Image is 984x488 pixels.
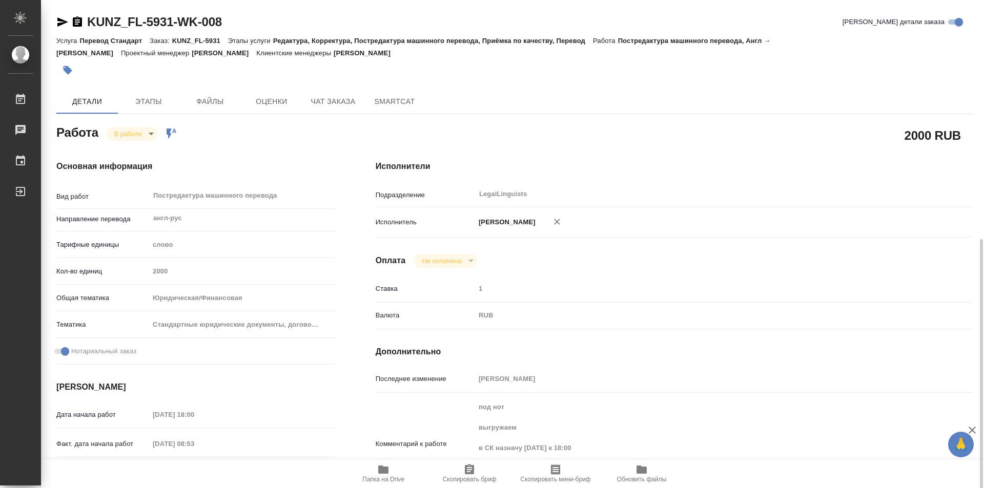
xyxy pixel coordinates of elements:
p: Вид работ [56,192,149,202]
button: Не оплачена [419,257,464,265]
button: 🙏 [948,432,974,457]
h2: 2000 RUB [905,126,961,144]
input: Пустое поле [149,436,239,451]
p: Работа [593,37,618,45]
span: [PERSON_NAME] детали заказа [843,17,945,27]
span: SmartCat [370,95,419,108]
div: слово [149,236,335,253]
span: Скопировать бриф [442,476,496,483]
span: Нотариальный заказ [71,346,136,356]
p: Комментарий к работе [376,439,475,449]
span: Скопировать мини-бриф [520,476,590,483]
button: В работе [111,130,145,138]
p: [PERSON_NAME] [192,49,256,57]
p: Клиентские менеджеры [256,49,334,57]
input: Пустое поле [475,371,923,386]
a: KUNZ_FL-5931-WK-008 [87,15,222,29]
button: Скопировать мини-бриф [512,459,599,488]
p: Дата начала работ [56,410,149,420]
p: Тематика [56,320,149,330]
span: Чат заказа [309,95,358,108]
p: Последнее изменение [376,374,475,384]
p: Ставка [376,284,475,294]
h4: [PERSON_NAME] [56,381,335,393]
h2: Работа [56,122,98,141]
button: Обновить файлы [599,459,685,488]
input: Пустое поле [475,281,923,296]
p: Подразделение [376,190,475,200]
p: Этапы услуги [228,37,273,45]
p: Кол-во единиц [56,266,149,277]
p: Перевод Стандарт [79,37,150,45]
p: Редактура, Корректура, Постредактура машинного перевода, Приёмка по качеству, Перевод [273,37,593,45]
button: Скопировать бриф [426,459,512,488]
span: Оценки [247,95,296,108]
button: Папка на Drive [340,459,426,488]
span: Детали [63,95,112,108]
p: Заказ: [150,37,172,45]
p: Факт. дата начала работ [56,439,149,449]
p: Исполнитель [376,217,475,227]
span: Папка на Drive [362,476,404,483]
h4: Оплата [376,254,406,267]
button: Скопировать ссылку для ЯМессенджера [56,16,69,28]
h4: Исполнители [376,160,973,173]
p: Тарифные единицы [56,240,149,250]
p: Проектный менеджер [121,49,192,57]
button: Удалить исполнителя [546,210,568,233]
span: Файлы [186,95,235,108]
span: 🙏 [952,434,970,455]
input: Пустое поле [149,264,335,279]
p: Общая тематика [56,293,149,303]
div: В работе [414,254,477,268]
span: Этапы [124,95,173,108]
p: Валюта [376,310,475,321]
button: Скопировать ссылку [71,16,84,28]
div: RUB [475,307,923,324]
p: [PERSON_NAME] [475,217,536,227]
h4: Дополнительно [376,346,973,358]
button: Добавить тэг [56,59,79,81]
p: [PERSON_NAME] [334,49,398,57]
div: В работе [106,127,157,141]
input: Пустое поле [149,407,239,422]
div: Стандартные юридические документы, договоры, уставы [149,316,335,333]
h4: Основная информация [56,160,335,173]
p: KUNZ_FL-5931 [172,37,228,45]
p: Услуга [56,37,79,45]
p: Направление перевода [56,214,149,224]
textarea: под нот выгружаем в СК назначу [DATE] к 18:00 в некоторых местах есть дубляж англ/нем, там перево... [475,398,923,487]
div: Юридическая/Финансовая [149,289,335,307]
span: Обновить файлы [617,476,667,483]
